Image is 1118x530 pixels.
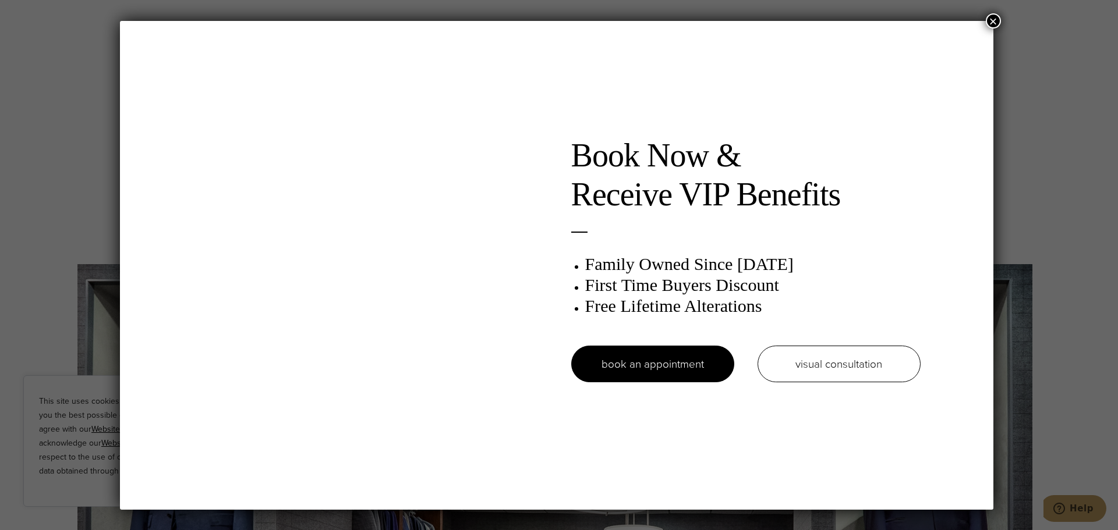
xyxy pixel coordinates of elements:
[26,8,50,19] span: Help
[571,346,734,382] a: book an appointment
[986,13,1001,29] button: Close
[585,254,921,275] h3: Family Owned Since [DATE]
[585,296,921,316] h3: Free Lifetime Alterations
[585,275,921,296] h3: First Time Buyers Discount
[571,136,921,214] h2: Book Now & Receive VIP Benefits
[758,346,921,382] a: visual consultation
